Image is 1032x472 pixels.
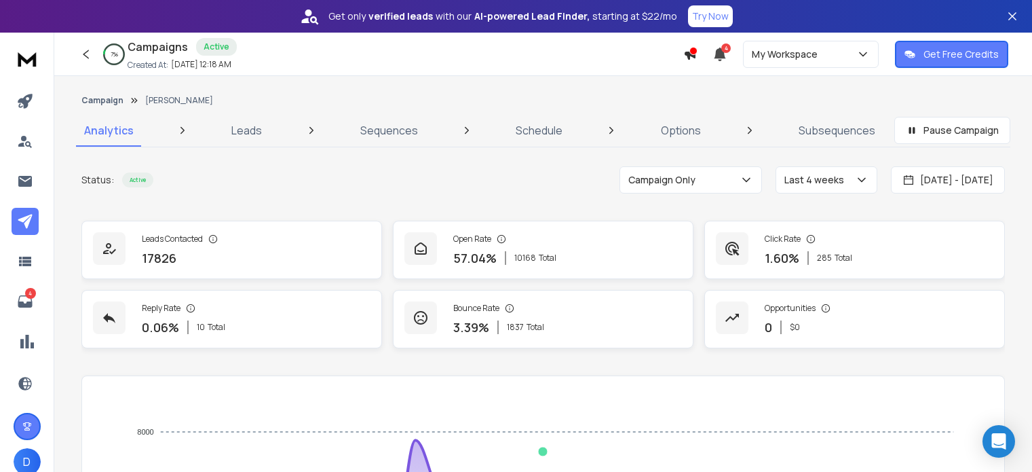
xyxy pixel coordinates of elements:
a: Click Rate1.60%285Total [704,221,1005,279]
span: 10168 [514,253,536,264]
span: 1837 [507,322,524,333]
strong: verified leads [368,10,433,23]
button: [DATE] - [DATE] [891,166,1005,194]
p: 0 [765,318,772,337]
p: Last 4 weeks [784,173,849,187]
p: Created At: [128,60,168,71]
a: Analytics [76,114,142,147]
a: Leads [223,114,270,147]
span: 285 [817,253,832,264]
span: 4 [721,43,731,53]
a: Leads Contacted17826 [81,221,382,279]
p: 17826 [142,249,176,268]
button: Campaign [81,95,123,106]
strong: AI-powered Lead Finder, [474,10,590,23]
span: Total [208,322,225,333]
p: Analytics [84,122,134,139]
p: Bounce Rate [453,303,499,314]
img: logo [14,46,41,71]
button: Try Now [688,5,733,27]
p: Opportunities [765,303,816,314]
p: Get Free Credits [923,48,999,61]
p: Subsequences [799,122,875,139]
a: Options [653,114,709,147]
p: 0.06 % [142,318,179,337]
div: Active [196,38,237,56]
p: Schedule [516,122,562,139]
p: Get only with our starting at $22/mo [328,10,677,23]
p: 4 [25,288,36,299]
p: [DATE] 12:18 AM [171,59,231,70]
h1: Campaigns [128,39,188,55]
a: 4 [12,288,39,315]
p: Try Now [692,10,729,23]
p: 57.04 % [453,249,497,268]
p: Status: [81,173,114,187]
p: 7 % [111,50,118,58]
a: Sequences [352,114,426,147]
p: Options [661,122,701,139]
p: Campaign Only [628,173,701,187]
tspan: 8000 [138,428,154,436]
p: 1.60 % [765,249,799,268]
a: Open Rate57.04%10168Total [393,221,693,279]
div: Active [122,173,153,187]
span: Total [835,253,852,264]
a: Opportunities0$0 [704,290,1005,348]
button: Get Free Credits [895,41,1008,68]
span: 10 [197,322,205,333]
p: $ 0 [790,322,800,333]
button: Pause Campaign [894,117,1010,144]
a: Reply Rate0.06%10Total [81,290,382,348]
p: Leads [231,122,262,139]
p: 3.39 % [453,318,489,337]
p: My Workspace [752,48,823,61]
p: Open Rate [453,234,491,244]
p: Reply Rate [142,303,180,314]
p: Leads Contacted [142,234,203,244]
p: Sequences [360,122,418,139]
a: Subsequences [790,114,883,147]
span: Total [527,322,544,333]
div: Open Intercom Messenger [982,425,1015,458]
a: Bounce Rate3.39%1837Total [393,290,693,348]
span: Total [539,253,556,264]
p: Click Rate [765,234,801,244]
p: [PERSON_NAME] [145,95,213,106]
a: Schedule [508,114,571,147]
